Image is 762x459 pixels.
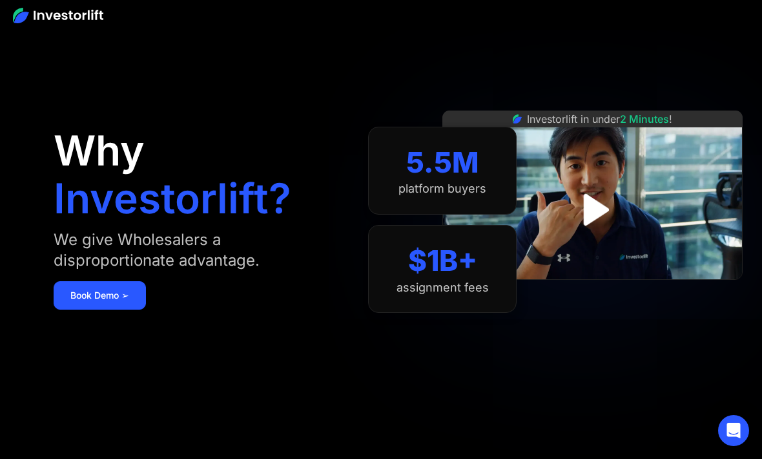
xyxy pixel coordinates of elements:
div: assignment fees [396,281,489,295]
a: open lightbox [564,181,621,239]
span: 2 Minutes [620,112,669,125]
div: Open Intercom Messenger [718,415,749,446]
div: $1B+ [408,244,477,278]
iframe: Customer reviews powered by Trustpilot [496,286,690,302]
div: 5.5M [406,145,479,180]
div: platform buyers [398,182,486,196]
a: Book Demo ➢ [54,281,146,310]
div: We give Wholesalers a disproportionate advantage. [54,229,342,271]
div: Investorlift in under ! [527,111,672,127]
h1: Investorlift? [54,178,291,219]
h1: Why [54,130,145,171]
